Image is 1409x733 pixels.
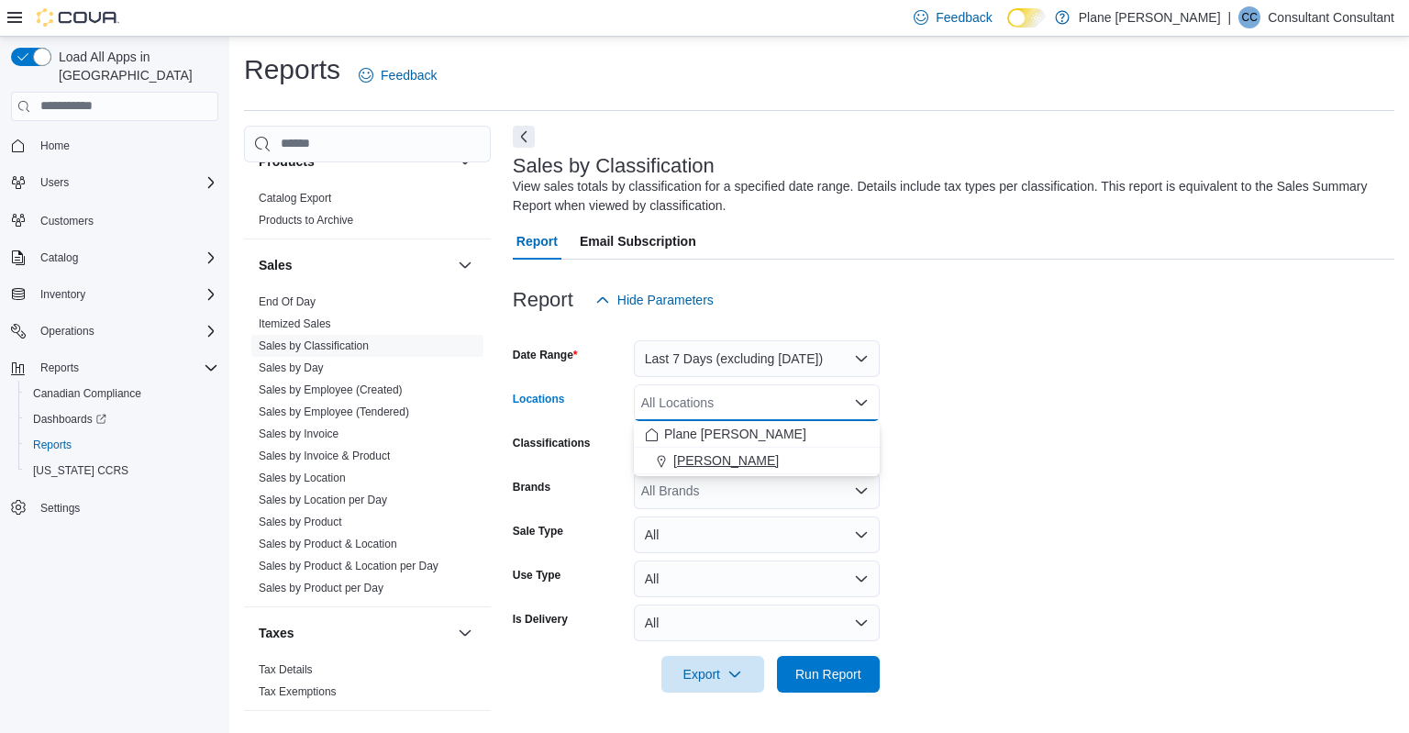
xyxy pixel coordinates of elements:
a: Catalog Export [259,192,331,205]
button: Canadian Compliance [18,381,226,406]
div: Choose from the following options [634,421,880,474]
span: Reports [33,438,72,452]
button: Taxes [259,624,450,642]
span: [PERSON_NAME] [673,451,779,470]
a: Canadian Compliance [26,383,149,405]
h3: Sales [259,256,293,274]
span: Dashboards [26,408,218,430]
a: Sales by Product & Location [259,538,397,550]
a: Feedback [351,57,444,94]
button: [PERSON_NAME] [634,448,880,474]
span: Inventory [40,287,85,302]
span: Operations [40,324,94,339]
a: Customers [33,210,101,232]
a: Sales by Location per Day [259,494,387,506]
button: Reports [33,357,86,379]
h3: Taxes [259,624,294,642]
p: Consultant Consultant [1268,6,1394,28]
div: Consultant Consultant [1238,6,1260,28]
button: Hide Parameters [588,282,721,318]
span: Sales by Product per Day [259,581,383,595]
span: Home [33,134,218,157]
a: Sales by Location [259,472,346,484]
h3: Report [513,289,573,311]
input: Dark Mode [1007,8,1046,28]
span: Sales by Invoice & Product [259,449,390,463]
span: Users [33,172,218,194]
div: View sales totals by classification for a specified date range. Details include tax types per cla... [513,177,1385,216]
span: Reports [26,434,218,456]
div: Taxes [244,659,491,710]
button: Inventory [4,282,226,307]
a: Sales by Employee (Tendered) [259,405,409,418]
a: Settings [33,497,87,519]
span: Sales by Day [259,361,324,375]
a: Sales by Product & Location per Day [259,560,438,572]
span: [US_STATE] CCRS [33,463,128,478]
button: Close list of options [854,395,869,410]
span: Catalog [40,250,78,265]
div: Products [244,187,491,239]
label: Use Type [513,568,560,583]
a: Sales by Invoice & Product [259,450,390,462]
span: Email Subscription [580,223,696,260]
span: Washington CCRS [26,460,218,482]
span: Load All Apps in [GEOGRAPHIC_DATA] [51,48,218,84]
button: Plane [PERSON_NAME] [634,421,880,448]
button: Operations [33,320,102,342]
a: End Of Day [259,295,316,308]
a: Tax Exemptions [259,685,337,698]
h1: Reports [244,51,340,88]
button: Settings [4,494,226,521]
label: Sale Type [513,524,563,539]
button: All [634,561,880,597]
span: Sales by Product & Location [259,537,397,551]
button: Next [513,126,535,148]
label: Date Range [513,348,578,362]
a: Dashboards [18,406,226,432]
a: Products to Archive [259,214,353,227]
button: Sales [259,256,450,274]
span: Settings [33,496,218,519]
p: Plane [PERSON_NAME] [1079,6,1221,28]
span: Feedback [381,66,437,84]
a: Home [33,135,77,157]
button: Sales [454,254,476,276]
label: Brands [513,480,550,494]
span: Reports [33,357,218,379]
span: Canadian Compliance [33,386,141,401]
span: Tax Exemptions [259,684,337,699]
button: [US_STATE] CCRS [18,458,226,483]
button: Products [454,150,476,172]
button: All [634,516,880,553]
a: Sales by Day [259,361,324,374]
span: CC [1242,6,1258,28]
span: Inventory [33,283,218,305]
a: Sales by Product per Day [259,582,383,594]
span: Sales by Location [259,471,346,485]
span: Sales by Classification [259,339,369,353]
span: Products to Archive [259,213,353,228]
button: Users [33,172,76,194]
span: Report [516,223,558,260]
p: | [1228,6,1232,28]
label: Classifications [513,436,591,450]
span: Sales by Location per Day [259,493,387,507]
span: Sales by Product [259,515,342,529]
a: Sales by Product [259,516,342,528]
a: Sales by Invoice [259,428,338,440]
div: Sales [244,291,491,606]
span: Sales by Invoice [259,427,338,441]
a: Tax Details [259,663,313,676]
button: Export [661,656,764,693]
button: Taxes [454,622,476,644]
nav: Complex example [11,125,218,569]
span: Users [40,175,69,190]
button: Run Report [777,656,880,693]
span: Settings [40,501,80,516]
span: Sales by Product & Location per Day [259,559,438,573]
button: Home [4,132,226,159]
a: Sales by Classification [259,339,369,352]
button: Inventory [33,283,93,305]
